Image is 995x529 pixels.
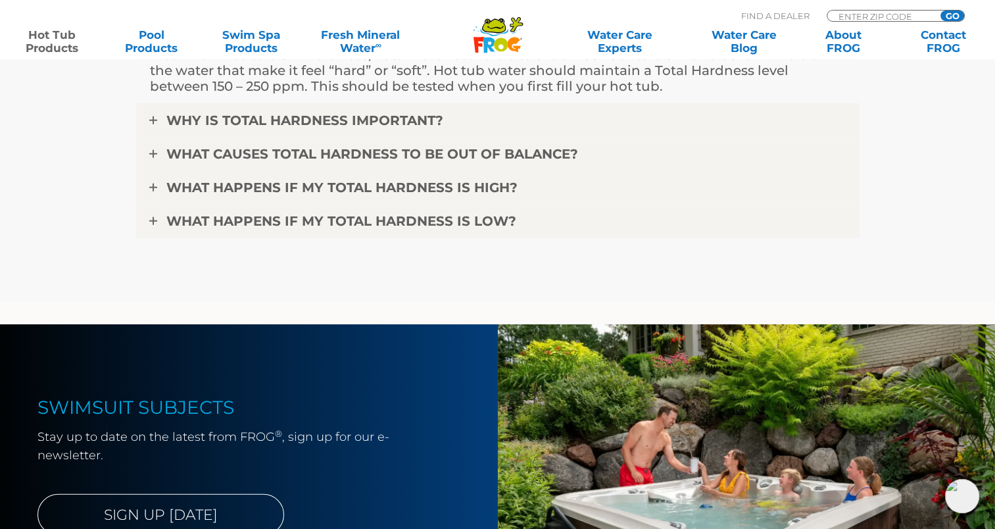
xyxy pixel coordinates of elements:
[741,10,810,22] p: Find A Dealer
[113,28,191,55] a: PoolProducts
[136,103,860,138] a: WHY IS TOTAL HARDNESS IMPORTANT?
[376,40,381,50] sup: ∞
[166,113,443,128] span: WHY IS TOTAL HARDNESS IMPORTANT?
[166,146,578,162] span: WHAT CAUSES TOTAL HARDNESS TO BE OUT OF BALANCE?
[837,11,926,22] input: Zip Code Form
[557,28,683,55] a: Water CareExperts
[805,28,883,55] a: AboutFROG
[136,137,860,171] a: WHAT CAUSES TOTAL HARDNESS TO BE OUT OF BALANCE?
[166,180,518,195] span: WHAT HAPPENS IF MY TOTAL HARDNESS IS HIGH?
[705,28,783,55] a: Water CareBlog
[136,204,860,238] a: WHAT HAPPENS IF MY TOTAL HARDNESS IS LOW?
[37,428,432,465] p: Stay up to date on the latest from FROG , sign up for our e-newsletter.
[166,213,516,229] span: WHAT HAPPENS IF MY TOTAL HARDNESS IS LOW?
[945,479,979,513] img: openIcon
[904,28,982,55] a: ContactFROG
[212,28,290,55] a: Swim SpaProducts
[136,170,860,205] a: WHAT HAPPENS IF MY TOTAL HARDNESS IS HIGH?
[37,397,432,418] h4: SWIMSUIT SUBJECTS
[13,28,91,55] a: Hot TubProducts
[150,47,846,94] p: Also known as calcium hardness, Total Hardness refers to the amount of calcium and other minerals...
[275,428,282,439] sup: ®
[940,11,964,21] input: GO
[312,28,409,55] a: Fresh MineralWater∞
